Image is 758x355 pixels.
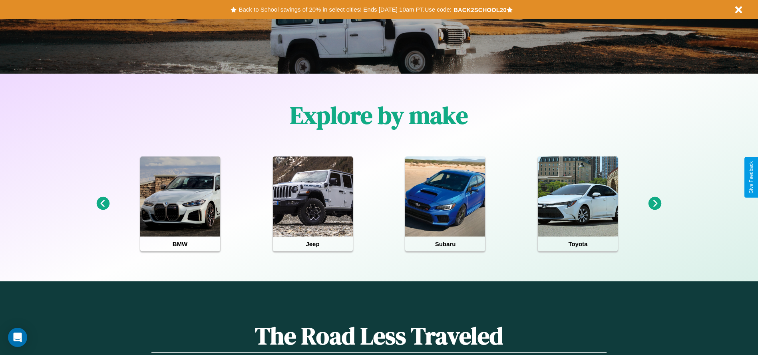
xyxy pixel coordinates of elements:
[273,237,353,251] h4: Jeep
[140,237,220,251] h4: BMW
[290,99,468,132] h1: Explore by make
[151,319,606,353] h1: The Road Less Traveled
[8,328,27,347] div: Open Intercom Messenger
[237,4,453,15] button: Back to School savings of 20% in select cities! Ends [DATE] 10am PT.Use code:
[405,237,485,251] h4: Subaru
[454,6,507,13] b: BACK2SCHOOL20
[748,161,754,194] div: Give Feedback
[538,237,618,251] h4: Toyota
